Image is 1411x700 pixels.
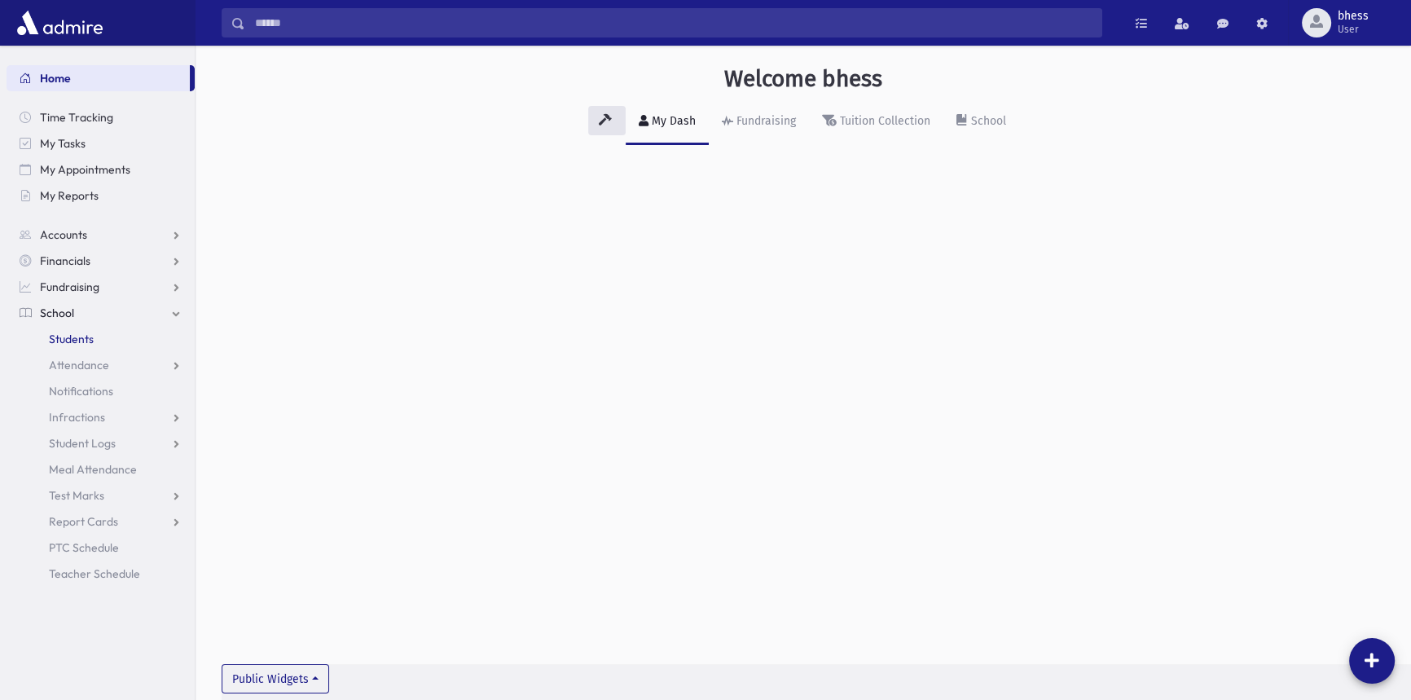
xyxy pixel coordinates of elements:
a: Test Marks [7,482,195,508]
a: Report Cards [7,508,195,535]
span: My Reports [40,188,99,203]
span: Infractions [49,410,105,425]
span: My Appointments [40,162,130,177]
span: Meal Attendance [49,462,137,477]
div: Fundraising [733,114,796,128]
a: Meal Attendance [7,456,195,482]
div: My Dash [648,114,696,128]
h3: Welcome bhess [724,65,882,93]
span: Time Tracking [40,110,113,125]
a: Infractions [7,404,195,430]
a: Students [7,326,195,352]
span: Student Logs [49,436,116,451]
a: My Reports [7,183,195,209]
a: Accounts [7,222,195,248]
span: Report Cards [49,514,118,529]
span: PTC Schedule [49,540,119,555]
input: Search [245,8,1101,37]
a: Home [7,65,190,91]
a: My Appointments [7,156,195,183]
button: Public Widgets [222,664,329,693]
a: Notifications [7,378,195,404]
a: School [943,99,1019,145]
span: Teacher Schedule [49,566,140,581]
a: My Dash [626,99,709,145]
span: School [40,306,74,320]
a: Teacher Schedule [7,561,195,587]
span: Test Marks [49,488,104,503]
a: PTC Schedule [7,535,195,561]
span: bhess [1338,10,1369,23]
span: Attendance [49,358,109,372]
a: Time Tracking [7,104,195,130]
a: School [7,300,195,326]
div: School [968,114,1006,128]
span: Home [40,71,71,86]
a: My Tasks [7,130,195,156]
span: Accounts [40,227,87,242]
a: Attendance [7,352,195,378]
a: Fundraising [709,99,809,145]
a: Financials [7,248,195,274]
span: Students [49,332,94,346]
span: My Tasks [40,136,86,151]
a: Student Logs [7,430,195,456]
img: AdmirePro [13,7,107,39]
a: Fundraising [7,274,195,300]
span: User [1338,23,1369,36]
span: Fundraising [40,280,99,294]
a: Tuition Collection [809,99,943,145]
span: Notifications [49,384,113,398]
span: Financials [40,253,90,268]
div: Tuition Collection [837,114,930,128]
